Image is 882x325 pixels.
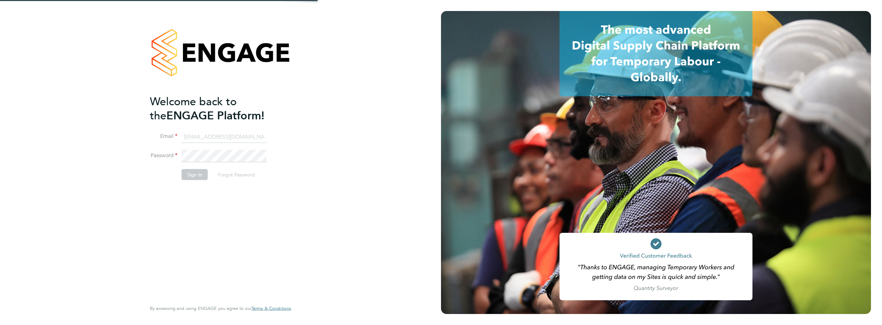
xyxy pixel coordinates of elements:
label: Email [150,133,177,140]
button: Forgot Password [213,169,260,180]
span: By accessing and using ENGAGE you agree to our [150,305,291,311]
span: Welcome back to the [150,95,237,122]
h2: ENGAGE Platform! [150,94,284,122]
input: Enter your work email... [182,131,267,143]
label: Password [150,152,177,159]
a: Terms & Conditions [252,306,291,311]
button: Sign In [182,169,208,180]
